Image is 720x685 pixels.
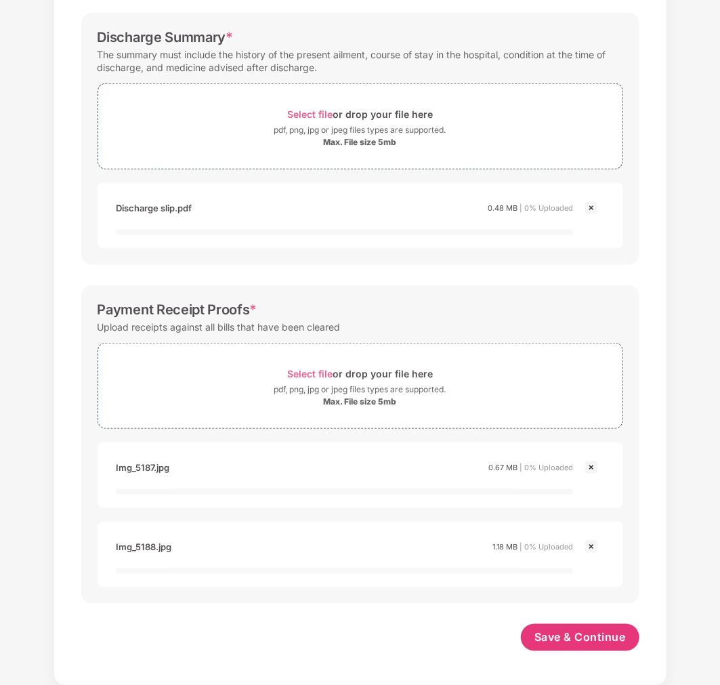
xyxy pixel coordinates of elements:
div: Upload receipts against all bills that have been cleared [98,318,341,336]
img: svg+xml;base64,PHN2ZyBpZD0iQ3Jvc3MtMjR4MjQiIHhtbG5zPSJodHRwOi8vd3d3LnczLm9yZy8yMDAwL3N2ZyIgd2lkdG... [583,200,599,216]
span: Save & Continue [534,630,626,645]
div: Img_5187.jpg [116,456,169,479]
span: 0.67 MB [488,463,517,472]
span: Select file [287,368,333,379]
div: Img_5188.jpg [116,535,171,558]
div: Max. File size 5mb [324,396,397,407]
span: 0.48 MB [488,203,517,213]
div: or drop your file here [287,365,433,383]
span: 1.18 MB [492,542,517,552]
button: Save & Continue [521,624,639,651]
div: or drop your file here [287,105,433,123]
div: Payment Receipt Proofs [98,302,257,318]
img: svg+xml;base64,PHN2ZyBpZD0iQ3Jvc3MtMjR4MjQiIHhtbG5zPSJodHRwOi8vd3d3LnczLm9yZy8yMDAwL3N2ZyIgd2lkdG... [583,539,599,555]
div: Discharge slip.pdf [116,196,192,220]
span: | 0% Uploaded [520,203,573,213]
div: The summary must include the history of the present ailment, course of stay in the hospital, cond... [98,45,623,77]
span: Select fileor drop your file herepdf, png, jpg or jpeg files types are supported.Max. File size 5mb [98,94,622,159]
img: svg+xml;base64,PHN2ZyBpZD0iQ3Jvc3MtMjR4MjQiIHhtbG5zPSJodHRwOi8vd3d3LnczLm9yZy8yMDAwL3N2ZyIgd2lkdG... [583,459,599,476]
div: Max. File size 5mb [324,137,397,148]
div: pdf, png, jpg or jpeg files types are supported. [274,383,446,396]
span: Select fileor drop your file herepdf, png, jpg or jpeg files types are supported.Max. File size 5mb [98,354,622,418]
div: Discharge Summary [98,29,233,45]
span: | 0% Uploaded [520,463,573,472]
div: pdf, png, jpg or jpeg files types are supported. [274,123,446,137]
span: | 0% Uploaded [520,542,573,552]
span: Select file [287,108,333,120]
